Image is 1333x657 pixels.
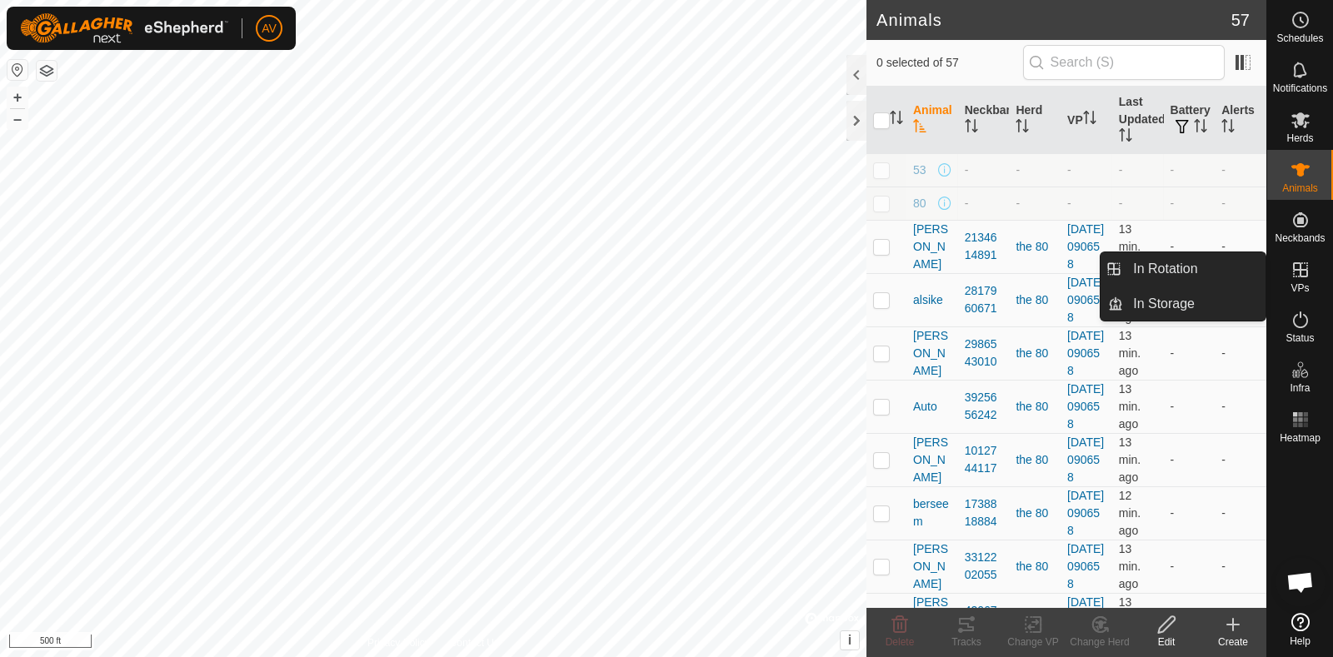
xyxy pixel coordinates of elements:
[913,398,937,416] span: Auto
[1200,635,1266,650] div: Create
[1119,131,1132,144] p-sorticon: Activate to sort
[1061,87,1112,154] th: VP
[1119,163,1123,177] span: -
[1016,451,1054,469] div: the 80
[1119,595,1141,644] span: Oct 5, 2025, 4:38 AM
[1016,558,1054,575] div: the 80
[933,635,1000,650] div: Tracks
[1164,220,1216,273] td: -
[913,195,926,212] span: 80
[1164,153,1216,187] td: -
[1164,486,1216,540] td: -
[965,495,1003,530] div: 1738818884
[965,229,1003,264] div: 2134614891
[1067,163,1071,177] app-display-virtual-paddock-transition: -
[1291,283,1309,293] span: VPs
[1101,287,1266,321] li: In Storage
[1123,287,1266,321] a: In Storage
[876,54,1023,72] span: 0 selected of 57
[1067,489,1104,537] a: [DATE] 090658
[1215,326,1266,380] td: -
[1164,380,1216,433] td: -
[1000,635,1066,650] div: Change VP
[1276,557,1326,607] div: Open chat
[886,636,915,648] span: Delete
[1101,252,1266,286] li: In Rotation
[367,635,430,650] a: Privacy Policy
[965,282,1003,317] div: 2817960671
[913,327,951,380] span: [PERSON_NAME]
[1286,333,1314,343] span: Status
[1066,635,1133,650] div: Change Herd
[1009,87,1061,154] th: Herd
[1119,382,1141,431] span: Oct 5, 2025, 4:38 AM
[1164,187,1216,220] td: -
[965,162,1003,179] div: -
[1112,87,1164,154] th: Last Updated
[1290,636,1311,646] span: Help
[1215,220,1266,273] td: -
[1016,345,1054,362] div: the 80
[1133,259,1197,279] span: In Rotation
[958,87,1010,154] th: Neckband
[1083,113,1096,127] p-sorticon: Activate to sort
[1164,326,1216,380] td: -
[1276,33,1323,43] span: Schedules
[913,291,943,309] span: alsike
[1123,252,1266,286] a: In Rotation
[262,20,277,37] span: AV
[1119,489,1141,537] span: Oct 5, 2025, 4:38 AM
[1282,183,1318,193] span: Animals
[1280,433,1321,443] span: Heatmap
[1275,233,1325,243] span: Neckbands
[37,61,57,81] button: Map Layers
[1164,87,1216,154] th: Battery
[1067,436,1104,484] a: [DATE] 090658
[1286,133,1313,143] span: Herds
[965,389,1003,424] div: 3925656242
[965,549,1003,584] div: 3312202055
[1016,162,1054,179] div: -
[1067,222,1104,271] a: [DATE] 090658
[1016,398,1054,416] div: the 80
[1119,436,1141,484] span: Oct 5, 2025, 4:37 AM
[1067,595,1104,644] a: [DATE] 090658
[1133,294,1195,314] span: In Storage
[1164,433,1216,486] td: -
[1016,238,1054,256] div: the 80
[1215,540,1266,593] td: -
[1164,593,1216,646] td: -
[913,540,951,593] span: [PERSON_NAME]
[1119,276,1141,324] span: Oct 5, 2025, 4:38 AM
[1231,7,1250,32] span: 57
[1215,486,1266,540] td: -
[1067,329,1104,377] a: [DATE] 090658
[965,122,978,135] p-sorticon: Activate to sort
[1215,153,1266,187] td: -
[1067,382,1104,431] a: [DATE] 090658
[906,87,958,154] th: Animal
[7,109,27,129] button: –
[1215,87,1266,154] th: Alerts
[848,633,851,647] span: i
[965,442,1003,477] div: 1012744117
[913,495,951,530] span: berseem
[1215,593,1266,646] td: -
[7,87,27,107] button: +
[841,631,859,650] button: i
[1016,122,1029,135] p-sorticon: Activate to sort
[965,195,1003,212] div: -
[1016,505,1054,522] div: the 80
[1215,187,1266,220] td: -
[1273,83,1327,93] span: Notifications
[1067,542,1104,590] a: [DATE] 090658
[1023,45,1225,80] input: Search (S)
[1016,195,1054,212] div: -
[876,10,1231,30] h2: Animals
[7,60,27,80] button: Reset Map
[1119,222,1141,271] span: Oct 5, 2025, 4:37 AM
[1067,197,1071,210] app-display-virtual-paddock-transition: -
[1119,329,1141,377] span: Oct 5, 2025, 4:38 AM
[1133,635,1200,650] div: Edit
[1164,540,1216,593] td: -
